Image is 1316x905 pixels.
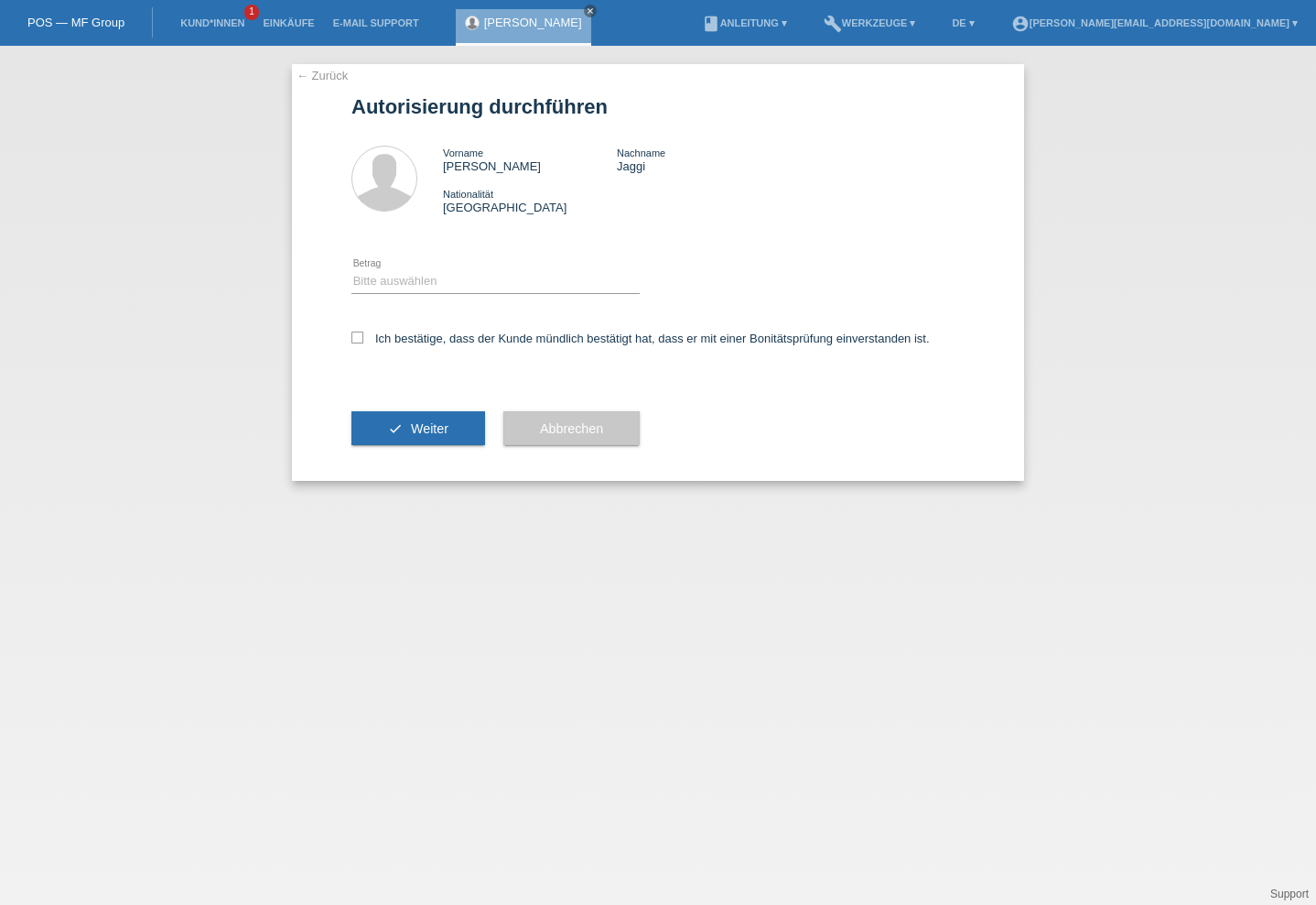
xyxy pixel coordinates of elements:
a: [PERSON_NAME] [484,16,582,29]
i: build [824,15,842,33]
i: close [586,6,595,16]
a: close [584,5,597,17]
span: Vorname [443,147,483,158]
a: Einkäufe [253,17,323,28]
a: Support [1270,888,1309,900]
i: check [388,421,403,436]
a: account_circle[PERSON_NAME][EMAIL_ADDRESS][DOMAIN_NAME] ▾ [1002,17,1307,28]
a: buildWerkzeuge ▾ [814,17,925,28]
div: Jaggi [617,146,791,173]
a: E-Mail Support [324,17,428,28]
a: DE ▾ [943,17,983,28]
span: Nachname [617,147,665,158]
div: [GEOGRAPHIC_DATA] [443,187,617,214]
button: check Weiter [351,411,485,446]
a: ← Zurück [297,69,348,82]
label: Ich bestätige, dass der Kunde mündlich bestätigt hat, dass er mit einer Bonitätsprüfung einversta... [351,332,930,345]
a: bookAnleitung ▾ [693,17,796,28]
span: Weiter [411,421,448,436]
i: book [702,15,720,33]
span: Abbrechen [540,421,603,436]
button: Abbrechen [503,411,640,446]
span: 1 [244,5,259,20]
i: account_circle [1011,15,1030,33]
h1: Autorisierung durchführen [351,95,965,118]
span: Nationalität [443,189,493,200]
div: [PERSON_NAME] [443,146,617,173]
a: POS — MF Group [27,16,124,29]
a: Kund*innen [171,17,253,28]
